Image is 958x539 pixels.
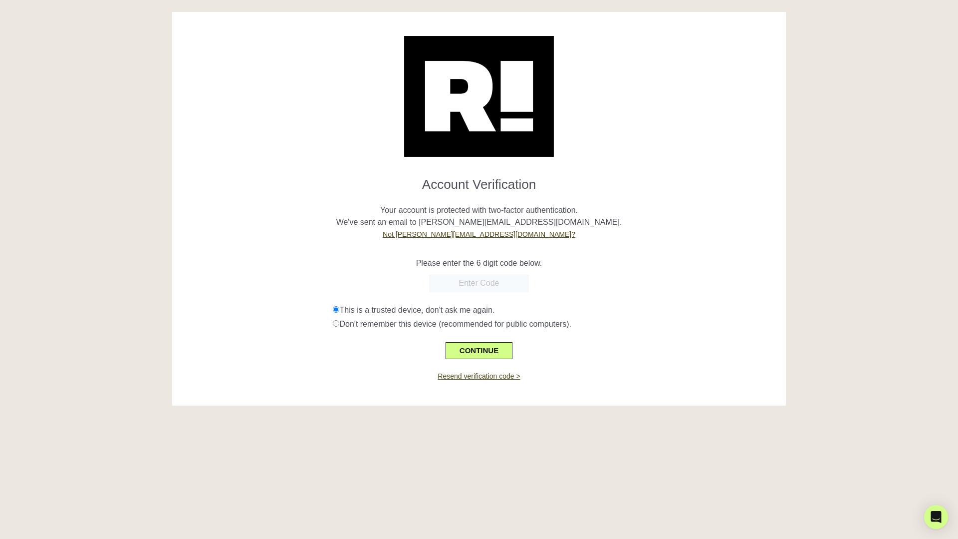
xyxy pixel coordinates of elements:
[446,342,512,359] button: CONTINUE
[404,36,554,157] img: Retention.com
[333,304,778,316] div: This is a trusted device, don't ask me again.
[333,318,778,330] div: Don't remember this device (recommended for public computers).
[429,274,529,292] input: Enter Code
[924,505,948,529] div: Open Intercom Messenger
[438,372,520,380] a: Resend verification code >
[180,169,778,192] h1: Account Verification
[383,230,575,238] a: Not [PERSON_NAME][EMAIL_ADDRESS][DOMAIN_NAME]?
[180,257,778,269] p: Please enter the 6 digit code below.
[180,192,778,240] p: Your account is protected with two-factor authentication. We've sent an email to [PERSON_NAME][EM...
